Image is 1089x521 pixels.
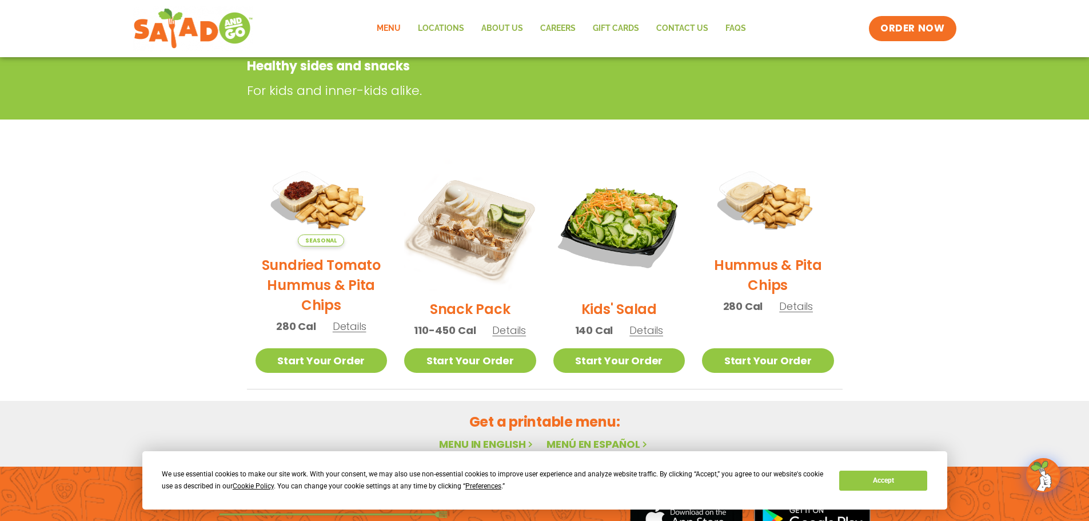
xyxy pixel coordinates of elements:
[256,348,388,373] a: Start Your Order
[869,16,956,41] a: ORDER NOW
[333,319,366,333] span: Details
[553,348,685,373] a: Start Your Order
[233,482,274,490] span: Cookie Policy
[839,471,927,491] button: Accept
[142,451,947,510] div: Cookie Consent Prompt
[256,255,388,315] h2: Sundried Tomato Hummus & Pita Chips
[629,323,663,337] span: Details
[581,299,657,319] h2: Kids' Salad
[439,437,535,451] a: Menu in English
[473,15,532,42] a: About Us
[723,299,763,314] span: 280 Cal
[880,22,944,35] span: ORDER NOW
[368,15,409,42] a: Menu
[247,57,751,75] p: Healthy sides and snacks
[717,15,755,42] a: FAQs
[247,81,756,100] p: For kids and inner-kids alike.
[465,482,501,490] span: Preferences
[414,323,476,338] span: 110-450 Cal
[1027,459,1059,491] img: wpChatIcon
[779,299,813,313] span: Details
[547,437,649,451] a: Menú en español
[256,158,388,246] img: Product photo for Sundried Tomato Hummus & Pita Chips
[575,323,613,338] span: 140 Cal
[368,15,755,42] nav: Menu
[492,323,526,337] span: Details
[247,412,843,432] h2: Get a printable menu:
[553,158,685,291] img: Product photo for Kids’ Salad
[219,511,448,518] img: fork
[702,348,834,373] a: Start Your Order
[162,468,825,492] div: We use essential cookies to make our site work. With your consent, we may also use non-essential ...
[702,255,834,295] h2: Hummus & Pita Chips
[276,319,316,334] span: 280 Cal
[702,158,834,246] img: Product photo for Hummus & Pita Chips
[532,15,584,42] a: Careers
[648,15,717,42] a: Contact Us
[409,15,473,42] a: Locations
[584,15,648,42] a: GIFT CARDS
[404,158,536,291] img: Product photo for Snack Pack
[430,299,510,319] h2: Snack Pack
[133,6,254,51] img: new-SAG-logo-768×292
[298,234,344,246] span: Seasonal
[404,348,536,373] a: Start Your Order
